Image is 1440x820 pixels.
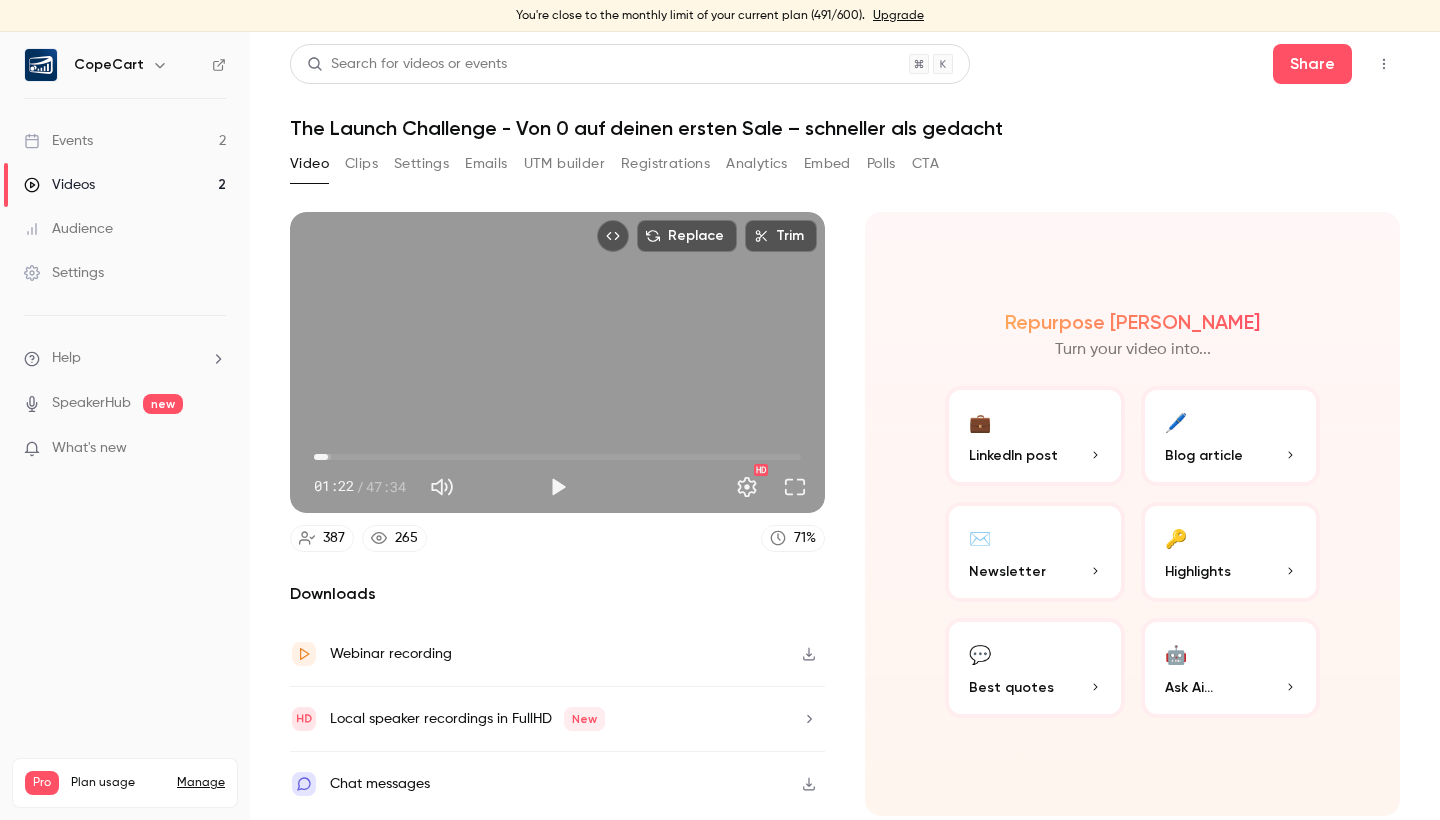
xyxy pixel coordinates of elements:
[177,775,225,791] a: Manage
[754,464,768,476] div: HD
[356,476,364,497] span: /
[1141,386,1321,486] button: 🖊️Blog article
[945,618,1125,718] button: 💬Best quotes
[362,525,427,552] a: 265
[290,148,329,180] button: Video
[873,8,924,24] a: Upgrade
[52,348,81,369] span: Help
[761,525,825,552] a: 71%
[394,148,449,180] button: Settings
[969,406,991,437] div: 💼
[202,440,226,458] iframe: Noticeable Trigger
[330,772,430,796] div: Chat messages
[465,148,507,180] button: Emails
[24,263,104,283] div: Settings
[637,220,737,252] button: Replace
[867,148,896,180] button: Polls
[24,219,113,239] div: Audience
[74,55,144,75] h6: CopeCart
[24,348,226,369] li: help-dropdown-opener
[1005,310,1260,334] h2: Repurpose [PERSON_NAME]
[290,525,354,552] a: 387
[1273,44,1352,84] button: Share
[945,386,1125,486] button: 💼LinkedIn post
[794,528,816,549] div: 71 %
[366,476,406,497] span: 47:34
[969,638,991,669] div: 💬
[1368,48,1400,80] button: Top Bar Actions
[52,438,127,459] span: What's new
[330,707,605,731] div: Local speaker recordings in FullHD
[1165,406,1187,437] div: 🖊️
[422,467,462,507] button: Mute
[726,148,788,180] button: Analytics
[745,220,817,252] button: Trim
[912,148,939,180] button: CTA
[314,476,354,497] span: 01:22
[804,148,851,180] button: Embed
[969,561,1046,582] span: Newsletter
[969,445,1058,466] span: LinkedIn post
[290,116,1400,140] h1: The Launch Challenge - Von 0 auf deinen ersten Sale – schneller als gedacht
[538,467,578,507] button: Play
[307,54,507,75] div: Search for videos or events
[969,522,991,553] div: ✉️
[1165,561,1231,582] span: Highlights
[52,393,131,414] a: SpeakerHub
[143,394,183,414] span: new
[564,707,605,731] span: New
[1141,618,1321,718] button: 🤖Ask Ai...
[71,775,165,791] span: Plan usage
[1141,502,1321,602] button: 🔑Highlights
[25,771,59,795] span: Pro
[1055,338,1211,362] p: Turn your video into...
[597,220,629,252] button: Embed video
[945,502,1125,602] button: ✉️Newsletter
[621,148,710,180] button: Registrations
[1165,522,1187,553] div: 🔑
[323,528,345,549] div: 387
[1165,445,1243,466] span: Blog article
[524,148,605,180] button: UTM builder
[290,582,825,606] h2: Downloads
[1165,677,1213,698] span: Ask Ai...
[1165,638,1187,669] div: 🤖
[969,677,1054,698] span: Best quotes
[727,467,767,507] button: Settings
[395,528,418,549] div: 265
[314,476,406,497] div: 01:22
[775,467,815,507] button: Full screen
[25,49,57,81] img: CopeCart
[24,131,93,151] div: Events
[345,148,378,180] button: Clips
[24,175,95,195] div: Videos
[330,642,452,666] div: Webinar recording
